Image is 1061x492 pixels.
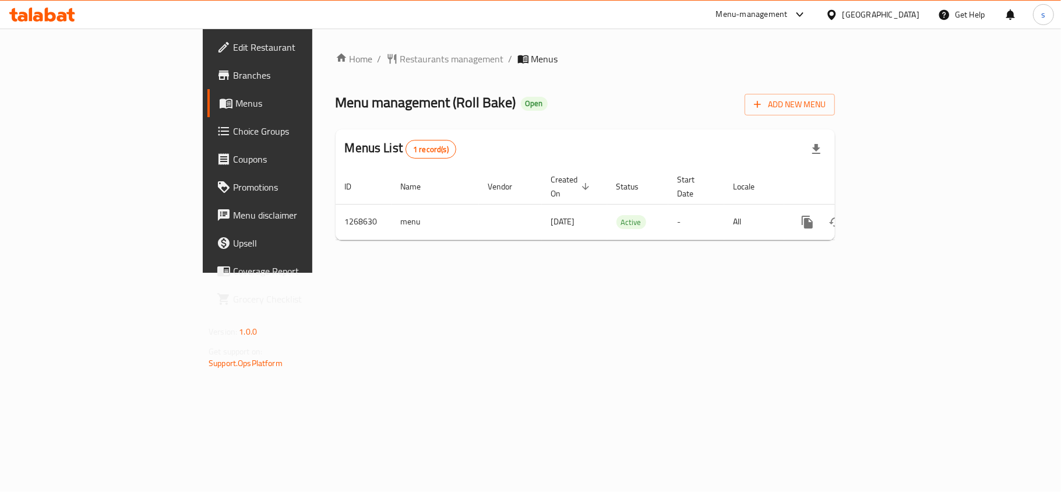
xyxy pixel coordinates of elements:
[724,204,784,240] td: All
[207,89,380,117] a: Menus
[336,89,516,115] span: Menu management ( Roll Bake )
[207,229,380,257] a: Upsell
[754,97,826,112] span: Add New Menu
[336,169,915,240] table: enhanced table
[233,152,371,166] span: Coupons
[207,33,380,61] a: Edit Restaurant
[745,94,835,115] button: Add New Menu
[794,208,822,236] button: more
[336,52,835,66] nav: breadcrumb
[716,8,788,22] div: Menu-management
[239,324,257,339] span: 1.0.0
[521,97,548,111] div: Open
[233,180,371,194] span: Promotions
[233,208,371,222] span: Menu disclaimer
[406,144,456,155] span: 1 record(s)
[488,180,528,194] span: Vendor
[784,169,915,205] th: Actions
[1041,8,1045,21] span: s
[209,324,237,339] span: Version:
[400,52,504,66] span: Restaurants management
[521,99,548,108] span: Open
[207,173,380,201] a: Promotions
[616,180,654,194] span: Status
[233,264,371,278] span: Coverage Report
[386,52,504,66] a: Restaurants management
[235,96,371,110] span: Menus
[843,8,919,21] div: [GEOGRAPHIC_DATA]
[207,257,380,285] a: Coverage Report
[509,52,513,66] li: /
[207,145,380,173] a: Coupons
[401,180,436,194] span: Name
[233,124,371,138] span: Choice Groups
[678,173,710,201] span: Start Date
[207,201,380,229] a: Menu disclaimer
[345,180,367,194] span: ID
[233,40,371,54] span: Edit Restaurant
[233,68,371,82] span: Branches
[616,216,646,229] span: Active
[616,215,646,229] div: Active
[209,344,262,359] span: Get support on:
[345,139,456,159] h2: Menus List
[233,292,371,306] span: Grocery Checklist
[209,356,283,371] a: Support.OpsPlatform
[406,140,456,159] div: Total records count
[207,285,380,313] a: Grocery Checklist
[207,117,380,145] a: Choice Groups
[233,236,371,250] span: Upsell
[734,180,770,194] span: Locale
[392,204,479,240] td: menu
[802,135,830,163] div: Export file
[531,52,558,66] span: Menus
[551,173,593,201] span: Created On
[551,214,575,229] span: [DATE]
[822,208,849,236] button: Change Status
[207,61,380,89] a: Branches
[668,204,724,240] td: -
